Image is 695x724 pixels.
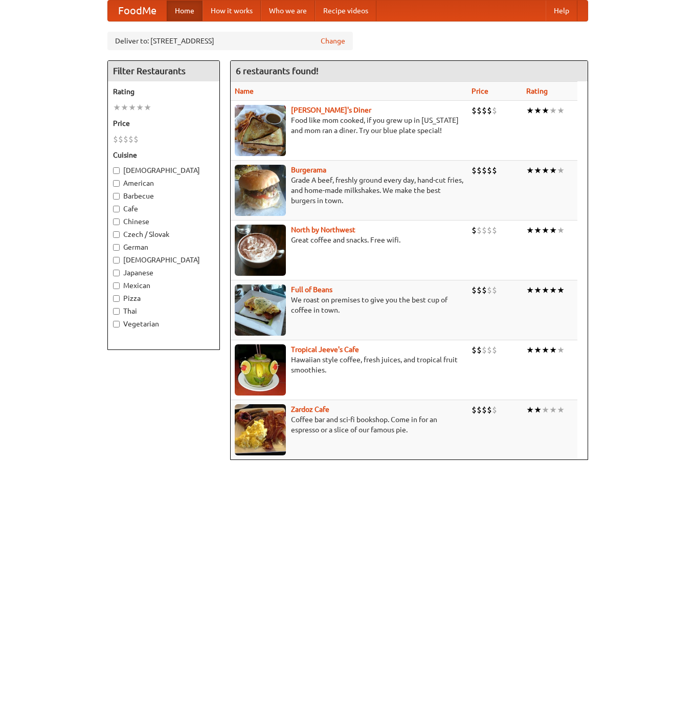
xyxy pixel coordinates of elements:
[557,284,565,296] li: ★
[261,1,315,21] a: Who we are
[557,105,565,116] li: ★
[113,282,120,289] input: Mexican
[472,87,488,95] a: Price
[487,344,492,356] li: $
[291,405,329,413] a: Zardoz Cafe
[487,105,492,116] li: $
[557,165,565,176] li: ★
[113,193,120,200] input: Barbecue
[482,225,487,236] li: $
[113,255,214,265] label: [DEMOGRAPHIC_DATA]
[542,284,549,296] li: ★
[557,404,565,415] li: ★
[203,1,261,21] a: How it works
[236,66,319,76] ng-pluralize: 6 restaurants found!
[113,319,214,329] label: Vegetarian
[113,231,120,238] input: Czech / Slovak
[557,225,565,236] li: ★
[118,134,123,145] li: $
[113,191,214,201] label: Barbecue
[113,165,214,175] label: [DEMOGRAPHIC_DATA]
[472,344,477,356] li: $
[235,87,254,95] a: Name
[235,414,463,435] p: Coffee bar and sci-fi bookshop. Come in for an espresso or a slice of our famous pie.
[291,286,332,294] a: Full of Beans
[291,166,326,174] a: Burgerama
[526,87,548,95] a: Rating
[235,165,286,216] img: burgerama.jpg
[542,165,549,176] li: ★
[291,345,359,354] b: Tropical Jeeve's Cafe
[492,284,497,296] li: $
[113,118,214,128] h5: Price
[113,204,214,214] label: Cafe
[549,284,557,296] li: ★
[542,404,549,415] li: ★
[167,1,203,21] a: Home
[113,321,120,327] input: Vegetarian
[113,150,214,160] h5: Cuisine
[472,404,477,415] li: $
[482,344,487,356] li: $
[121,102,128,113] li: ★
[113,270,120,276] input: Japanese
[128,102,136,113] li: ★
[492,404,497,415] li: $
[477,105,482,116] li: $
[113,180,120,187] input: American
[235,284,286,336] img: beans.jpg
[526,344,534,356] li: ★
[557,344,565,356] li: ★
[534,105,542,116] li: ★
[113,306,214,316] label: Thai
[526,284,534,296] li: ★
[482,105,487,116] li: $
[542,344,549,356] li: ★
[315,1,376,21] a: Recipe videos
[113,242,214,252] label: German
[235,235,463,245] p: Great coffee and snacks. Free wifi.
[113,293,214,303] label: Pizza
[113,280,214,291] label: Mexican
[477,165,482,176] li: $
[123,134,128,145] li: $
[113,308,120,315] input: Thai
[487,225,492,236] li: $
[113,244,120,251] input: German
[133,134,139,145] li: $
[542,105,549,116] li: ★
[235,105,286,156] img: sallys.jpg
[472,225,477,236] li: $
[526,165,534,176] li: ★
[487,284,492,296] li: $
[477,344,482,356] li: $
[526,105,534,116] li: ★
[113,268,214,278] label: Japanese
[549,225,557,236] li: ★
[542,225,549,236] li: ★
[136,102,144,113] li: ★
[113,167,120,174] input: [DEMOGRAPHIC_DATA]
[235,175,463,206] p: Grade A beef, freshly ground every day, hand-cut fries, and home-made milkshakes. We make the bes...
[113,102,121,113] li: ★
[113,218,120,225] input: Chinese
[549,344,557,356] li: ★
[534,165,542,176] li: ★
[108,1,167,21] a: FoodMe
[482,284,487,296] li: $
[487,165,492,176] li: $
[472,105,477,116] li: $
[534,344,542,356] li: ★
[235,344,286,396] img: jeeves.jpg
[128,134,133,145] li: $
[235,404,286,455] img: zardoz.jpg
[546,1,577,21] a: Help
[482,165,487,176] li: $
[113,229,214,239] label: Czech / Slovak
[113,178,214,188] label: American
[113,134,118,145] li: $
[492,344,497,356] li: $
